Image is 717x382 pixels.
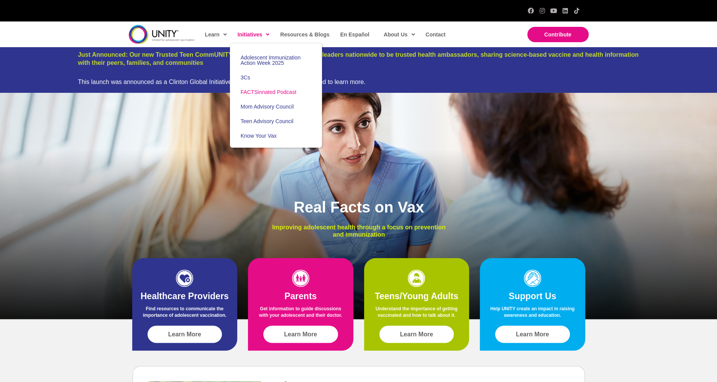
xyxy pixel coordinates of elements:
[380,26,418,43] a: About Us
[256,291,346,302] h2: Parents
[292,270,309,287] img: icon-parents-1
[336,26,372,43] a: En Español
[78,51,638,66] a: Just Announced: Our new Trusted Teen CommUNITY program will train 10,000 teen leaders nationwide ...
[230,50,322,70] a: Adolescent Immunization Action Week 2025
[276,26,332,43] a: Resources & Blogs
[551,8,557,14] a: YouTube
[280,31,329,38] span: Resources & Blogs
[230,99,322,114] a: Mom Advisory Council
[230,128,322,143] a: Know Your Vax
[266,224,451,238] p: Improving adolescent health through a focus on prevention and immunization
[527,27,589,42] a: Contribute
[574,8,580,14] a: TikTok
[372,306,462,323] p: Understand the importance of getting vaccinated and how to talk about it.
[294,199,424,216] span: Real Facts on Vax
[230,114,322,128] a: Teen Advisory Council
[408,270,425,287] img: icon-teens-1
[544,31,571,38] span: Contribute
[528,8,534,14] a: Facebook
[241,104,294,110] span: Mom Advisory Council
[539,8,545,14] a: Instagram
[168,331,201,338] span: Learn More
[263,326,338,343] a: Learn More
[241,54,300,66] span: Adolescent Immunization Action Week 2025
[340,31,369,38] span: En Español
[176,270,193,287] img: icon-HCP-1
[425,31,445,38] span: Contact
[422,26,448,43] a: Contact
[238,29,270,40] span: Initiatives
[384,29,415,40] span: About Us
[487,306,578,323] p: Help UNITY create an impact in raising awareness and education.
[562,8,568,14] a: LinkedIn
[256,306,346,323] p: Get information to guide discussions with your adolescent and their doctor.
[524,270,541,287] img: icon-support-1
[284,331,317,338] span: Learn More
[372,291,462,302] h2: Teens/Young Adults
[241,133,277,139] span: Know Your Vax
[495,326,570,343] a: Learn More
[140,306,230,323] p: Find resources to communicate the importance of adolescent vaccination.
[129,25,195,44] img: unity-logo-dark
[379,326,454,343] a: Learn More
[241,118,294,124] span: Teen Advisory Council
[516,331,549,338] span: Learn More
[230,70,322,85] a: 3Cs
[205,29,227,40] span: Learn
[241,89,297,95] span: FACTSinnated Podcast
[148,326,222,343] a: Learn More
[241,74,250,81] span: 3Cs
[78,78,639,86] div: This launch was announced as a Clinton Global Initiative Commitment to Action. Stay tuned to lear...
[230,85,322,99] a: FACTSinnated Podcast
[140,291,230,302] h2: Healthcare Providers
[400,331,433,338] span: Learn More
[487,291,578,302] h2: Support Us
